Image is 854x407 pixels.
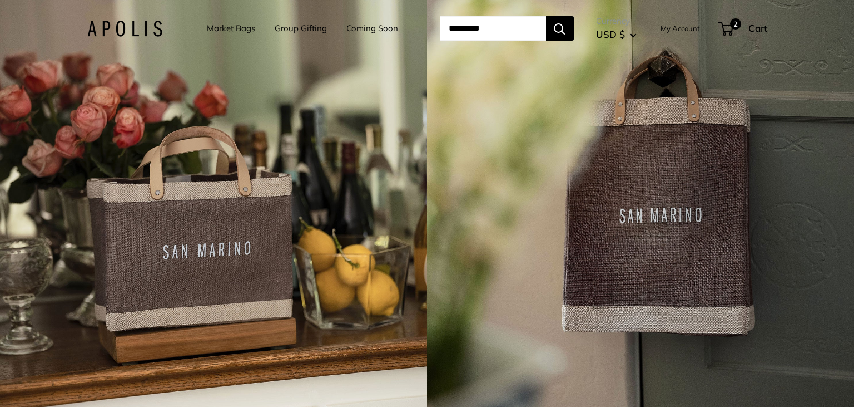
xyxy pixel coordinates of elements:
[596,28,625,40] span: USD $
[546,16,574,41] button: Search
[346,21,398,36] a: Coming Soon
[207,21,255,36] a: Market Bags
[596,26,637,43] button: USD $
[596,13,637,29] span: Currency
[87,21,162,37] img: Apolis
[440,16,546,41] input: Search...
[748,22,767,34] span: Cart
[275,21,327,36] a: Group Gifting
[661,22,700,35] a: My Account
[729,18,741,30] span: 2
[719,19,767,37] a: 2 Cart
